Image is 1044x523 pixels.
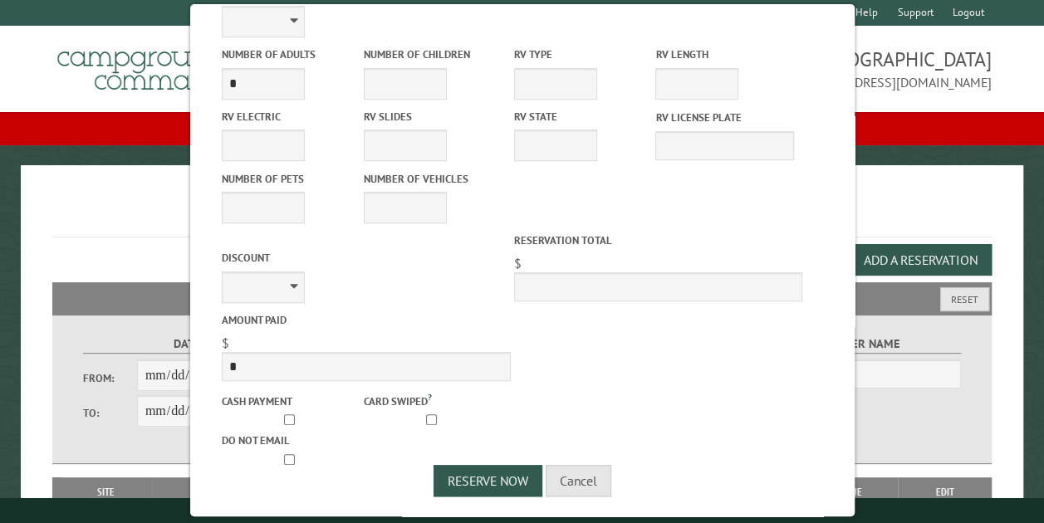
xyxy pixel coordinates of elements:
label: Do not email [221,433,360,448]
button: Cancel [546,465,611,496]
label: Number of Vehicles [363,171,502,187]
label: Cash payment [221,393,360,409]
label: RV Electric [221,109,360,125]
label: RV Length [655,46,794,62]
label: From: [83,370,137,386]
label: RV Type [513,46,652,62]
h1: Reservations [52,192,992,237]
label: Discount [221,250,510,266]
img: Campground Commander [52,32,260,97]
label: To: [83,405,137,421]
th: Edit [898,477,993,507]
button: Reset [940,287,989,311]
label: Number of Children [363,46,502,62]
h2: Filters [52,282,992,314]
label: Number of Adults [221,46,360,62]
label: Card swiped [363,390,502,408]
label: RV License Plate [655,110,794,125]
label: Reservation Total [513,232,802,248]
label: Amount paid [221,312,510,328]
button: Add a Reservation [850,244,992,276]
span: $ [221,335,228,351]
label: RV Slides [363,109,502,125]
label: Dates [83,335,298,354]
span: $ [513,255,521,271]
label: Number of Pets [221,171,360,187]
th: Site [61,477,152,507]
a: ? [427,391,431,403]
button: Reserve Now [434,465,542,496]
th: Dates [152,477,272,507]
label: RV State [513,109,652,125]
